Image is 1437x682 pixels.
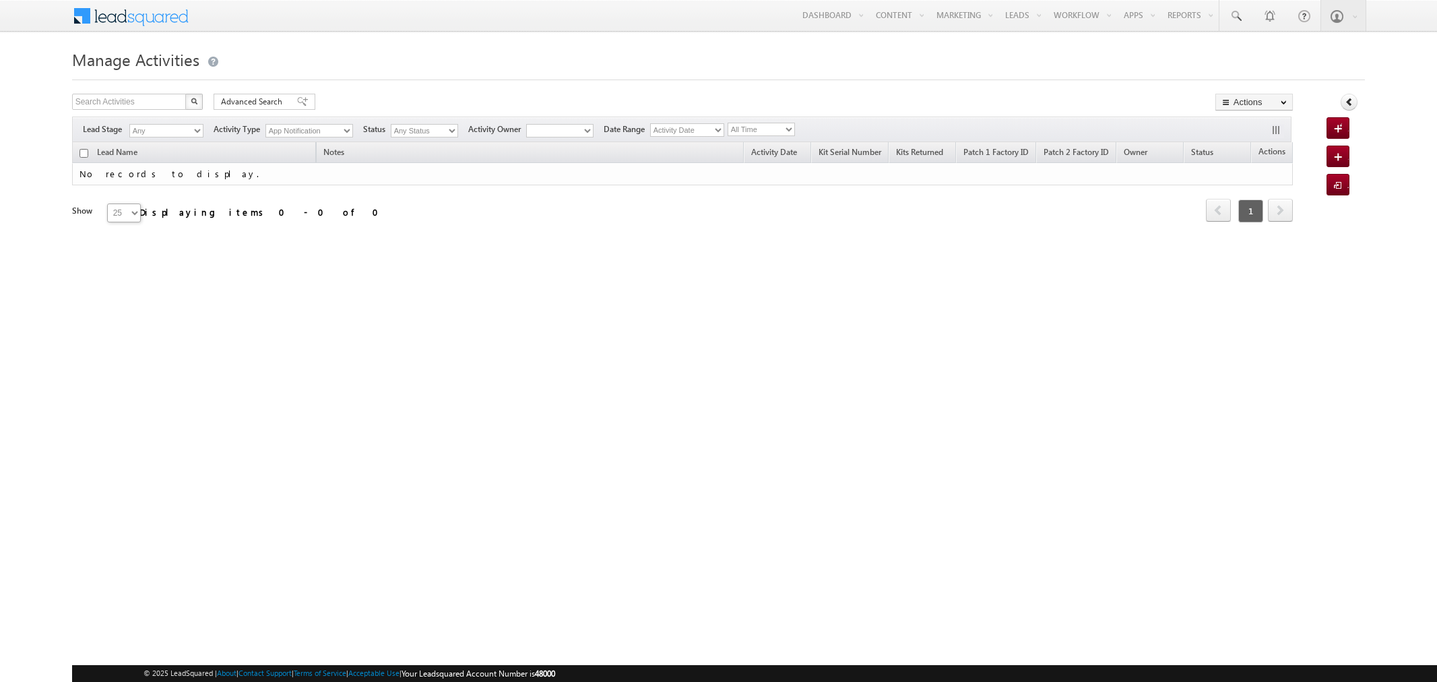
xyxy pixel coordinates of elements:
a: Kits Returned [889,145,950,162]
span: Advanced Search [221,96,286,108]
a: prev [1206,200,1231,222]
span: Actions [1252,144,1292,162]
span: Patch 2 Factory ID [1044,147,1109,157]
td: No records to display. [72,163,1293,185]
span: next [1268,199,1293,222]
span: Lead Stage [83,123,127,135]
span: Patch 1 Factory ID [963,147,1029,157]
img: Search [191,98,197,104]
span: Owner [1124,147,1147,157]
span: Kit Serial Number [819,147,881,157]
a: next [1268,200,1293,222]
span: 1 [1238,199,1263,222]
button: Actions [1215,94,1293,111]
a: Contact Support [238,669,292,677]
span: Notes [317,145,351,162]
span: 48000 [535,669,555,679]
span: Kits Returned [896,147,943,157]
span: Your Leadsquared Account Number is [402,669,555,679]
span: Status [1191,147,1213,157]
span: Status [363,123,391,135]
a: Activity Date [744,145,804,162]
span: Lead Name [90,145,144,162]
span: Activity Type [214,123,265,135]
span: Manage Activities [72,49,199,70]
a: Terms of Service [294,669,346,677]
span: prev [1206,199,1231,222]
span: © 2025 LeadSquared | | | | | [143,667,555,680]
a: Kit Serial Number [812,145,888,162]
input: Check all records [79,149,88,158]
a: Patch 1 Factory ID [957,145,1035,162]
a: Patch 2 Factory ID [1037,145,1116,162]
a: About [217,669,236,677]
div: Show [72,205,96,217]
span: Date Range [604,123,650,135]
div: Displaying items 0 - 0 of 0 [139,204,387,220]
a: Acceptable Use [348,669,400,677]
span: Activity Owner [468,123,526,135]
a: Status [1184,145,1220,162]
